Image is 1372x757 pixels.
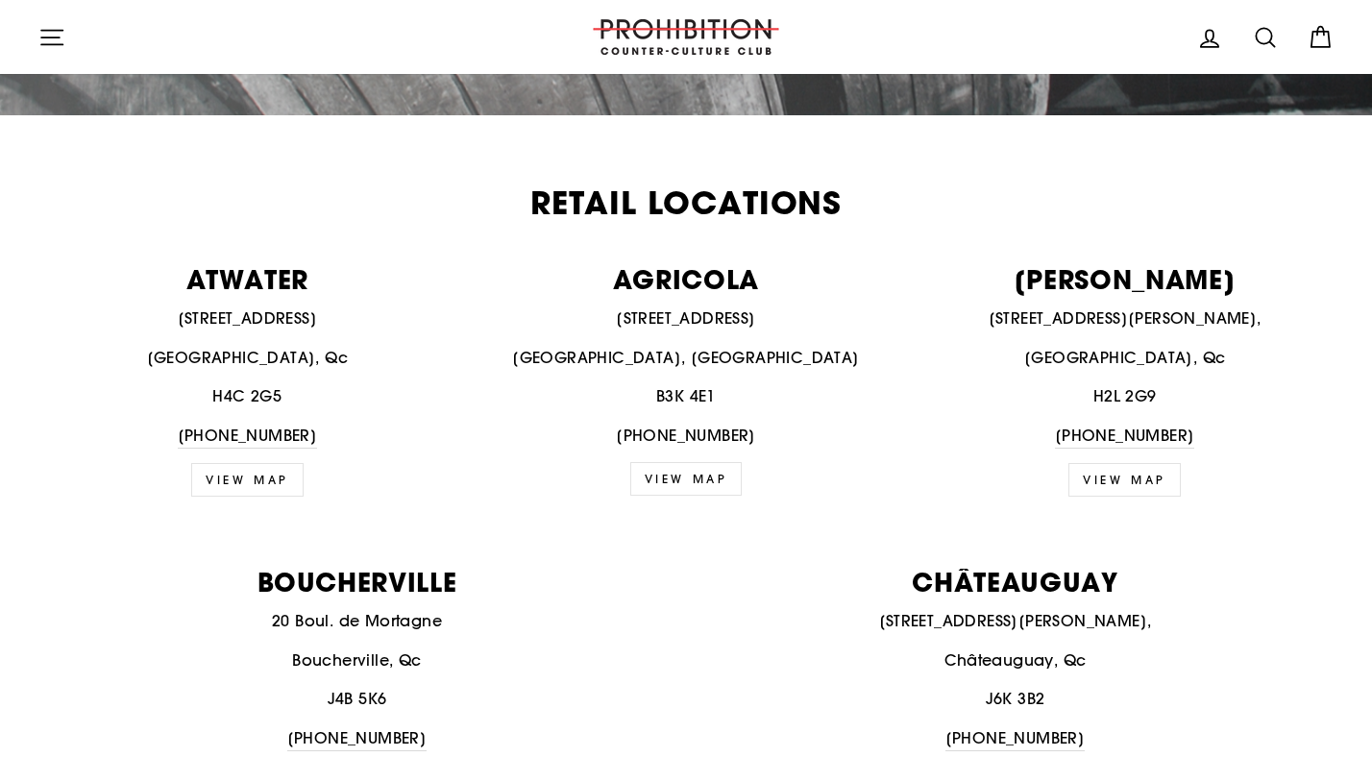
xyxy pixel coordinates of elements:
p: J6K 3B2 [697,687,1334,712]
p: [STREET_ADDRESS][PERSON_NAME], [697,609,1334,634]
a: [PHONE_NUMBER] [1055,424,1195,450]
p: Châteauguay, Qc [697,648,1334,673]
h2: Retail Locations [38,187,1334,219]
a: [PHONE_NUMBER] [945,726,1086,752]
p: [GEOGRAPHIC_DATA], Qc [916,346,1334,371]
p: J4B 5K6 [38,687,675,712]
p: H4C 2G5 [38,384,456,409]
p: [STREET_ADDRESS] [38,306,456,331]
p: Boucherville, Qc [38,648,675,673]
p: H2L 2G9 [916,384,1334,409]
a: VIEW MAP [630,462,743,496]
a: view map [1068,463,1181,497]
p: AGRICOLA [478,266,895,292]
p: [GEOGRAPHIC_DATA], Qc [38,346,456,371]
a: [PHONE_NUMBER] [287,726,428,752]
p: [PHONE_NUMBER] [478,424,895,449]
p: [STREET_ADDRESS][PERSON_NAME], [916,306,1334,331]
p: [STREET_ADDRESS] [478,306,895,331]
p: ATWATER [38,266,456,292]
a: VIEW MAP [191,463,304,497]
a: [PHONE_NUMBER] [178,424,318,450]
p: [GEOGRAPHIC_DATA], [GEOGRAPHIC_DATA] [478,346,895,371]
img: PROHIBITION COUNTER-CULTURE CLUB [590,19,782,55]
p: 20 Boul. de Mortagne [38,609,675,634]
p: B3K 4E1 [478,384,895,409]
p: CHÂTEAUGUAY [697,569,1334,595]
p: BOUCHERVILLE [38,569,675,595]
p: [PERSON_NAME] [916,266,1334,292]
